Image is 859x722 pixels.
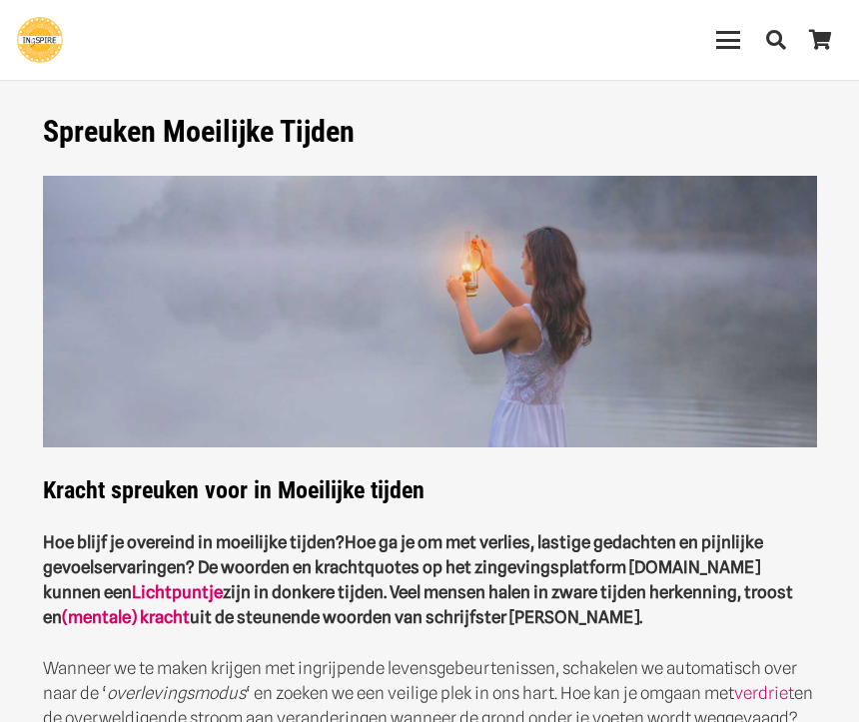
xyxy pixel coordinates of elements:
[43,532,793,627] strong: Hoe ga je om met verlies, lastige gedachten en pijnlijke gevoelservaringen? De woorden en krachtq...
[43,114,817,150] h1: Spreuken Moeilijke Tijden
[43,532,345,552] strong: Hoe blijf je overeind in moeilijke tijden?
[17,17,63,63] a: Ingspire - het zingevingsplatform met de mooiste spreuken en gouden inzichten over het leven
[107,683,246,703] em: overlevingsmodus
[734,683,794,703] a: verdriet
[43,176,817,447] img: Spreuken als steun en hoop in zware moeilijke tijden citaten van Ingspire
[754,15,798,65] a: Zoeken
[703,28,754,52] a: Menu
[43,476,425,504] strong: Kracht spreuken voor in Moeilijke tijden
[62,607,190,627] a: (mentale) kracht
[132,582,223,602] a: Lichtpuntje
